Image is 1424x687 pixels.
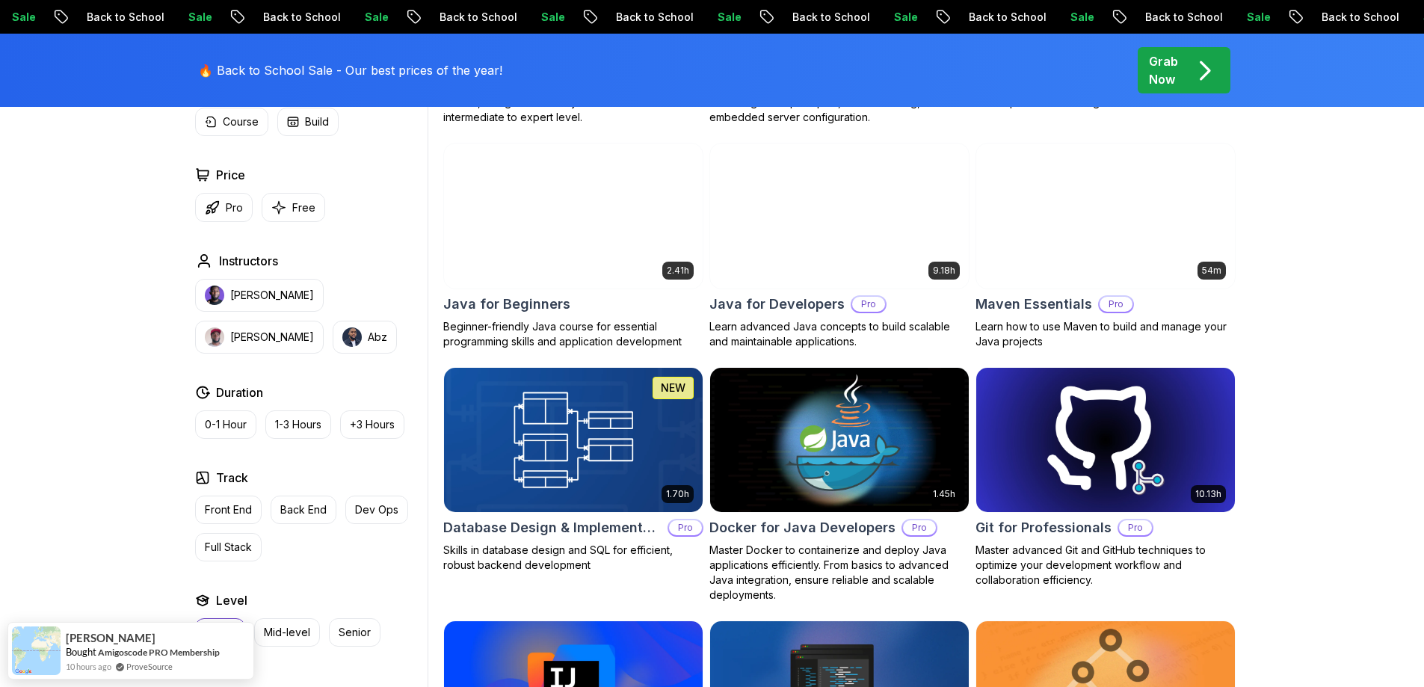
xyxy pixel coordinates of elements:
[329,618,380,647] button: Senior
[195,496,262,524] button: Front End
[244,10,345,25] p: Back to School
[975,543,1236,588] p: Master advanced Git and GitHub techniques to optimize your development workflow and collaboration...
[443,319,703,349] p: Beginner-friendly Java course for essential programming skills and application development
[12,626,61,675] img: provesource social proof notification image
[710,144,969,289] img: Java for Developers card
[230,330,314,345] p: [PERSON_NAME]
[265,410,331,439] button: 1-3 Hours
[444,368,703,513] img: Database Design & Implementation card
[226,200,243,215] p: Pro
[254,618,320,647] button: Mid-level
[443,143,703,349] a: Java for Beginners card2.41hJava for BeginnersBeginner-friendly Java course for essential program...
[709,319,970,349] p: Learn advanced Java concepts to build scalable and maintainable applications.
[709,143,970,349] a: Java for Developers card9.18hJava for DevelopersProLearn advanced Java concepts to build scalable...
[350,417,395,432] p: +3 Hours
[67,10,169,25] p: Back to School
[205,417,247,432] p: 0-1 Hour
[205,286,224,305] img: instructor img
[340,410,404,439] button: +3 Hours
[195,279,324,312] button: instructor img[PERSON_NAME]
[773,10,875,25] p: Back to School
[66,632,155,644] span: [PERSON_NAME]
[1126,10,1227,25] p: Back to School
[443,294,570,315] h2: Java for Beginners
[709,517,896,538] h2: Docker for Java Developers
[305,114,329,129] p: Build
[1149,52,1178,88] p: Grab Now
[216,166,245,184] h2: Price
[195,108,268,136] button: Course
[698,10,746,25] p: Sale
[709,543,970,603] p: Master Docker to containerize and deploy Java applications efficiently. From basics to advanced J...
[852,297,885,312] p: Pro
[1119,520,1152,535] p: Pro
[339,625,371,640] p: Senior
[195,533,262,561] button: Full Stack
[975,319,1236,349] p: Learn how to use Maven to build and manage your Java projects
[355,502,398,517] p: Dev Ops
[195,193,253,222] button: Pro
[126,660,173,673] a: ProveSource
[666,488,689,500] p: 1.70h
[342,327,362,347] img: instructor img
[933,265,955,277] p: 9.18h
[205,540,252,555] p: Full Stack
[443,517,662,538] h2: Database Design & Implementation
[420,10,522,25] p: Back to School
[277,108,339,136] button: Build
[903,520,936,535] p: Pro
[975,143,1236,349] a: Maven Essentials card54mMaven EssentialsProLearn how to use Maven to build and manage your Java p...
[1302,10,1404,25] p: Back to School
[216,469,248,487] h2: Track
[271,496,336,524] button: Back End
[169,10,217,25] p: Sale
[443,367,703,573] a: Database Design & Implementation card1.70hNEWDatabase Design & ImplementationProSkills in databas...
[597,10,698,25] p: Back to School
[280,502,327,517] p: Back End
[661,381,685,395] p: NEW
[66,646,96,658] span: Bought
[709,294,845,315] h2: Java for Developers
[216,383,263,401] h2: Duration
[1051,10,1099,25] p: Sale
[292,200,315,215] p: Free
[216,591,247,609] h2: Level
[333,321,397,354] button: instructor imgAbz
[345,10,393,25] p: Sale
[198,61,502,79] p: 🔥 Back to School Sale - Our best prices of the year!
[262,193,325,222] button: Free
[205,502,252,517] p: Front End
[975,294,1092,315] h2: Maven Essentials
[1100,297,1132,312] p: Pro
[949,10,1051,25] p: Back to School
[1202,265,1221,277] p: 54m
[975,367,1236,588] a: Git for Professionals card10.13hGit for ProfessionalsProMaster advanced Git and GitHub techniques...
[443,543,703,573] p: Skills in database design and SQL for efficient, robust backend development
[219,252,278,270] h2: Instructors
[875,10,922,25] p: Sale
[66,660,111,673] span: 10 hours ago
[667,265,689,277] p: 2.41h
[98,647,220,658] a: Amigoscode PRO Membership
[709,367,970,603] a: Docker for Java Developers card1.45hDocker for Java DevelopersProMaster Docker to containerize an...
[205,327,224,347] img: instructor img
[710,368,969,513] img: Docker for Java Developers card
[195,410,256,439] button: 0-1 Hour
[368,330,387,345] p: Abz
[195,321,324,354] button: instructor img[PERSON_NAME]
[264,625,310,640] p: Mid-level
[976,368,1235,513] img: Git for Professionals card
[1195,488,1221,500] p: 10.13h
[444,144,703,289] img: Java for Beginners card
[933,488,955,500] p: 1.45h
[230,288,314,303] p: [PERSON_NAME]
[975,517,1112,538] h2: Git for Professionals
[275,417,321,432] p: 1-3 Hours
[976,144,1235,289] img: Maven Essentials card
[522,10,570,25] p: Sale
[1227,10,1275,25] p: Sale
[345,496,408,524] button: Dev Ops
[223,114,259,129] p: Course
[195,618,245,647] button: Junior
[669,520,702,535] p: Pro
